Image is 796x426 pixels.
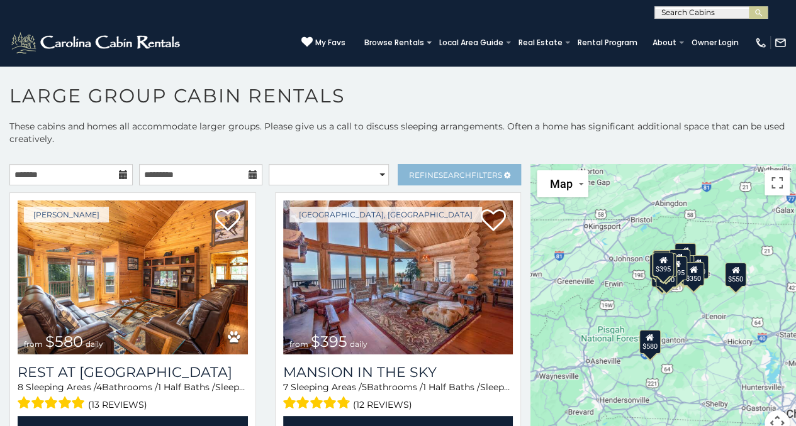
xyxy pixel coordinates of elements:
[669,249,690,273] div: $565
[289,339,308,349] span: from
[158,381,215,393] span: 1 Half Baths /
[24,207,109,222] a: [PERSON_NAME]
[301,36,345,49] a: My Favs
[350,339,367,349] span: daily
[653,250,674,274] div: $325
[510,381,519,393] span: 16
[18,200,248,354] img: Rest at Mountain Crest
[315,37,345,48] span: My Favs
[18,200,248,354] a: Rest at Mountain Crest from $580 daily
[754,36,767,49] img: phone-regular-white.png
[571,34,644,52] a: Rental Program
[439,170,471,180] span: Search
[96,381,102,393] span: 4
[653,251,674,275] div: $310
[289,207,482,222] a: [GEOGRAPHIC_DATA], [GEOGRAPHIC_DATA]
[362,381,367,393] span: 5
[685,34,745,52] a: Owner Login
[639,330,661,354] div: $580
[774,36,787,49] img: mail-regular-white.png
[480,208,505,234] a: Add to favorites
[283,364,513,381] a: Mansion In The Sky
[311,332,347,351] span: $395
[666,256,687,280] div: $395
[687,255,709,279] div: $930
[537,170,588,197] button: Change map style
[283,381,513,413] div: Sleeping Areas / Bathrooms / Sleeps:
[24,339,43,349] span: from
[283,381,288,393] span: 7
[650,254,671,278] div: $650
[409,170,502,180] span: Refine Filters
[86,339,103,349] span: daily
[653,253,674,276] div: $395
[725,263,746,287] div: $550
[18,381,248,413] div: Sleeping Areas / Bathrooms / Sleeps:
[683,262,704,286] div: $350
[9,30,184,55] img: White-1-2.png
[18,381,23,393] span: 8
[549,177,572,190] span: Map
[512,34,569,52] a: Real Estate
[245,381,256,393] span: 20
[283,200,513,354] img: Mansion In The Sky
[18,364,248,381] h3: Rest at Mountain Crest
[45,332,83,351] span: $580
[88,396,147,413] span: (13 reviews)
[353,396,412,413] span: (12 reviews)
[423,381,480,393] span: 1 Half Baths /
[675,243,696,267] div: $525
[398,164,521,185] a: RefineSearchFilters
[283,200,513,354] a: Mansion In The Sky from $395 daily
[18,364,248,381] a: Rest at [GEOGRAPHIC_DATA]
[433,34,510,52] a: Local Area Guide
[646,34,683,52] a: About
[765,170,790,195] button: Toggle fullscreen view
[358,34,430,52] a: Browse Rentals
[215,208,240,234] a: Add to favorites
